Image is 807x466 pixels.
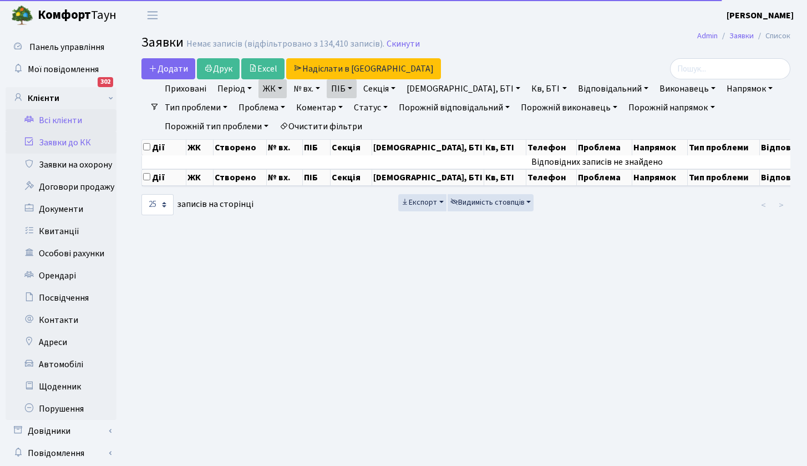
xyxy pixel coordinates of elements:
th: ЖК [186,140,214,155]
th: Створено [214,140,267,155]
button: Видимість стовпців [448,194,534,211]
a: Порожній відповідальний [394,98,514,117]
a: Контакти [6,309,116,331]
a: Мої повідомлення302 [6,58,116,80]
a: Всі клієнти [6,109,116,131]
li: Список [754,30,790,42]
th: Секція [331,169,372,186]
nav: breadcrumb [681,24,807,48]
th: Напрямок [632,140,688,155]
a: Орендарі [6,265,116,287]
a: Особові рахунки [6,242,116,265]
a: Проблема [234,98,290,117]
th: Проблема [577,169,632,186]
span: Видимість стовпців [450,197,525,208]
select: записів на сторінці [141,194,174,215]
div: 302 [98,77,113,87]
a: Напрямок [722,79,777,98]
a: Порожній тип проблеми [160,117,273,136]
th: Проблема [577,140,632,155]
a: Клієнти [6,87,116,109]
a: № вх. [289,79,324,98]
span: Панель управління [29,41,104,53]
a: Порожній виконавець [516,98,622,117]
a: Заявки [729,30,754,42]
a: Порушення [6,398,116,420]
a: Порожній напрямок [624,98,719,117]
th: Тип проблеми [688,140,760,155]
a: ПІБ [327,79,357,98]
a: Очистити фільтри [275,117,367,136]
th: Дії [142,169,186,186]
span: Експорт [401,197,437,208]
a: Період [213,79,256,98]
a: Щоденник [6,376,116,398]
div: Немає записів (відфільтровано з 134,410 записів). [186,39,384,49]
th: № вх. [267,169,303,186]
a: Приховані [160,79,211,98]
a: Заявки до КК [6,131,116,154]
a: Admin [697,30,718,42]
a: Заявки на охорону [6,154,116,176]
a: [DEMOGRAPHIC_DATA], БТІ [402,79,525,98]
th: № вх. [267,140,303,155]
a: Договори продажу [6,176,116,198]
th: Телефон [526,140,577,155]
a: Статус [349,98,392,117]
button: Експорт [398,194,446,211]
a: Надіслати в [GEOGRAPHIC_DATA] [286,58,441,79]
th: [DEMOGRAPHIC_DATA], БТІ [372,140,484,155]
th: Тип проблеми [688,169,760,186]
a: ЖК [258,79,287,98]
a: Документи [6,198,116,220]
th: ПІБ [303,140,331,155]
th: ЖК [186,169,214,186]
th: Напрямок [632,169,688,186]
th: Кв, БТІ [484,140,526,155]
span: Додати [149,63,188,75]
a: Скинути [387,39,420,49]
a: Кв, БТІ [527,79,571,98]
a: Тип проблеми [160,98,232,117]
a: Адреси [6,331,116,353]
input: Пошук... [670,58,790,79]
b: Комфорт [38,6,91,24]
a: Виконавець [655,79,720,98]
a: Коментар [292,98,347,117]
a: Excel [241,58,285,79]
a: Додати [141,58,195,79]
a: Квитанції [6,220,116,242]
th: Секція [331,140,372,155]
img: logo.png [11,4,33,27]
a: Автомобілі [6,353,116,376]
a: Повідомлення [6,442,116,464]
a: Відповідальний [573,79,653,98]
a: Довідники [6,420,116,442]
a: Посвідчення [6,287,116,309]
a: Панель управління [6,36,116,58]
a: Секція [359,79,400,98]
th: Телефон [526,169,577,186]
button: Переключити навігацію [139,6,166,24]
span: Таун [38,6,116,25]
span: Мої повідомлення [28,63,99,75]
th: Створено [214,169,267,186]
th: Кв, БТІ [484,169,526,186]
th: ПІБ [303,169,331,186]
a: [PERSON_NAME] [727,9,794,22]
th: [DEMOGRAPHIC_DATA], БТІ [372,169,484,186]
span: Заявки [141,33,184,52]
label: записів на сторінці [141,194,253,215]
a: Друк [197,58,240,79]
th: Дії [142,140,186,155]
